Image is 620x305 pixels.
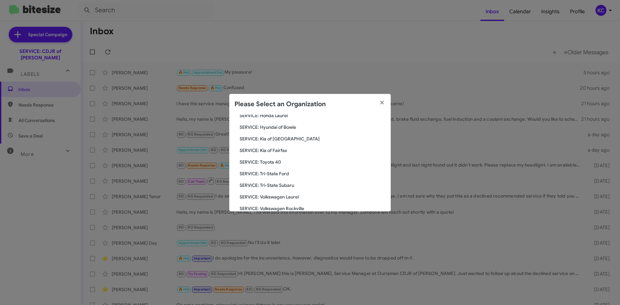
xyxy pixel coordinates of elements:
span: SERVICE: Honda Laurel [240,112,386,119]
span: SERVICE: Tri-State Subaru [240,182,386,188]
span: SERVICE: Volkswagen Rockville [240,205,386,212]
span: SERVICE: Kia of [GEOGRAPHIC_DATA] [240,136,386,142]
h2: Please Select an Organization [234,99,326,109]
span: SERVICE: Volkswagen Laurel [240,194,386,200]
span: SERVICE: Toyota 40 [240,159,386,165]
span: SERVICE: Tri-State Ford [240,170,386,177]
span: SERVICE: Kia of Fairfax [240,147,386,154]
span: SERVICE: Hyundai of Bowie [240,124,386,130]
